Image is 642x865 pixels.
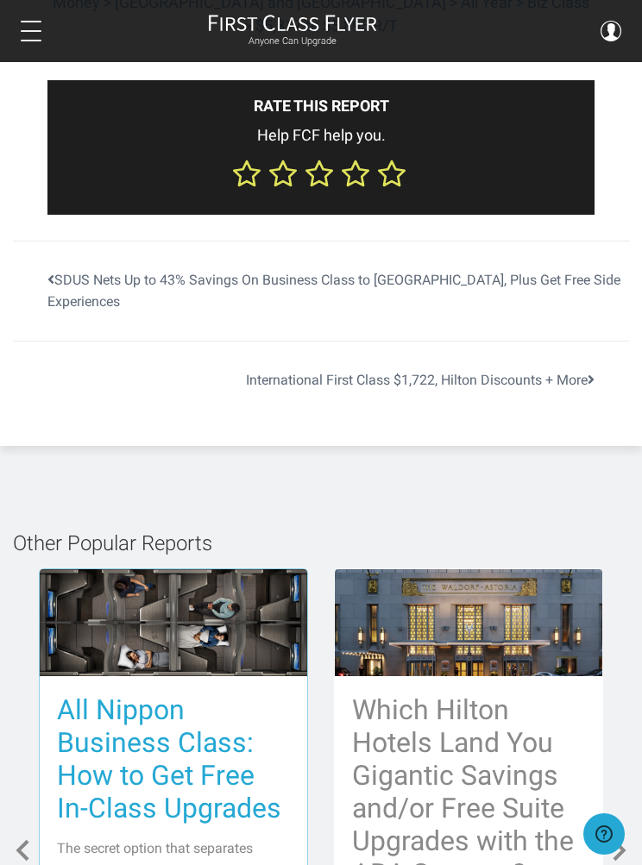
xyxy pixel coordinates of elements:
img: First Class Flyer [208,14,377,32]
h3: Rate this report [65,97,577,115]
a: SDUS Nets Up to 43% Savings On Business Class to [GEOGRAPHIC_DATA], Plus Get Free Side Experiences [13,241,629,341]
p: Help FCF help you. [65,123,577,147]
h2: Other Popular Reports [13,532,629,555]
iframe: Opens a widget where you can find more information [583,813,625,856]
h3: All Nippon Business Class: How to Get Free In-Class Upgrades [57,693,290,824]
small: Anyone Can Upgrade [208,35,377,47]
a: International First Class $1,722, Hilton Discounts + More [13,342,629,419]
a: First Class FlyerAnyone Can Upgrade [208,14,377,48]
